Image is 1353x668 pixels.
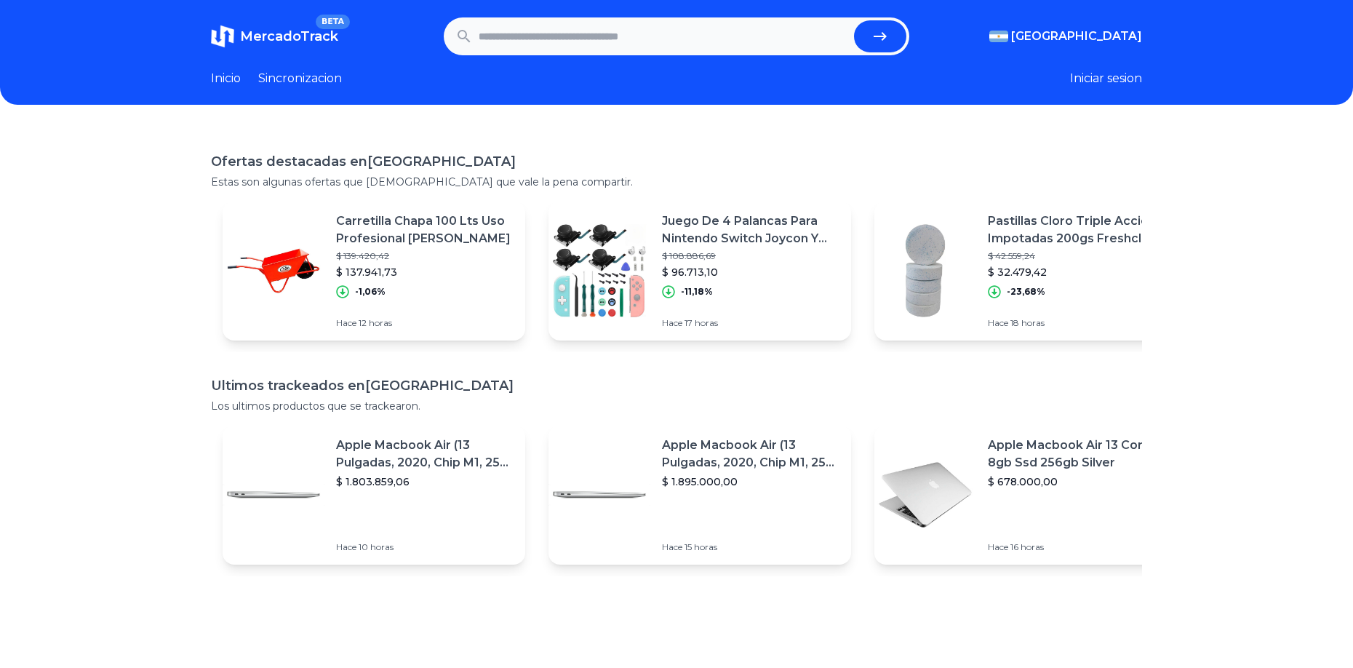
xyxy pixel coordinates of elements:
[988,474,1165,489] p: $ 678.000,00
[258,70,342,87] a: Sincronizacion
[874,425,1177,565] a: Featured imageApple Macbook Air 13 Core I5 8gb Ssd 256gb Silver$ 678.000,00Hace 16 horas
[211,399,1142,413] p: Los ultimos productos que se trackearon.
[316,15,350,29] span: BETA
[223,201,525,341] a: Featured imageCarretilla Chapa 100 Lts Uso Profesional [PERSON_NAME]$ 139.420,42$ 137.941,73-1,06...
[662,317,839,329] p: Hace 17 horas
[336,437,514,472] p: Apple Macbook Air (13 Pulgadas, 2020, Chip M1, 256 Gb De Ssd, 8 Gb De Ram) - Plata
[548,425,851,565] a: Featured imageApple Macbook Air (13 Pulgadas, 2020, Chip M1, 256 Gb De Ssd, 8 Gb De Ram) - Plata$...
[223,425,525,565] a: Featured imageApple Macbook Air (13 Pulgadas, 2020, Chip M1, 256 Gb De Ssd, 8 Gb De Ram) - Plata$...
[989,31,1008,42] img: Argentina
[223,444,324,546] img: Featured image
[988,437,1165,472] p: Apple Macbook Air 13 Core I5 8gb Ssd 256gb Silver
[988,212,1165,247] p: Pastillas Cloro Triple Accion Impotadas 200gs Freshclor 5 Kg
[988,317,1165,329] p: Hace 18 horas
[336,250,514,262] p: $ 139.420,42
[240,28,338,44] span: MercadoTrack
[223,220,324,322] img: Featured image
[211,151,1142,172] h1: Ofertas destacadas en [GEOGRAPHIC_DATA]
[1070,70,1142,87] button: Iniciar sesion
[662,541,839,553] p: Hace 15 horas
[662,212,839,247] p: Juego De 4 Palancas Para Nintendo Switch Joycon Y Lite
[874,201,1177,341] a: Featured imagePastillas Cloro Triple Accion Impotadas 200gs Freshclor 5 Kg$ 42.559,24$ 32.479,42-...
[211,25,338,48] a: MercadoTrackBETA
[336,541,514,553] p: Hace 10 horas
[211,25,234,48] img: MercadoTrack
[662,437,839,472] p: Apple Macbook Air (13 Pulgadas, 2020, Chip M1, 256 Gb De Ssd, 8 Gb De Ram) - Plata
[662,250,839,262] p: $ 108.886,69
[355,286,386,298] p: -1,06%
[548,444,650,546] img: Featured image
[988,541,1165,553] p: Hace 16 horas
[662,474,839,489] p: $ 1.895.000,00
[988,250,1165,262] p: $ 42.559,24
[988,265,1165,279] p: $ 32.479,42
[211,375,1142,396] h1: Ultimos trackeados en [GEOGRAPHIC_DATA]
[1011,28,1142,45] span: [GEOGRAPHIC_DATA]
[989,28,1142,45] button: [GEOGRAPHIC_DATA]
[336,474,514,489] p: $ 1.803.859,06
[874,220,976,322] img: Featured image
[662,265,839,279] p: $ 96.713,10
[681,286,713,298] p: -11,18%
[874,444,976,546] img: Featured image
[336,212,514,247] p: Carretilla Chapa 100 Lts Uso Profesional [PERSON_NAME]
[211,175,1142,189] p: Estas son algunas ofertas que [DEMOGRAPHIC_DATA] que vale la pena compartir.
[336,317,514,329] p: Hace 12 horas
[211,70,241,87] a: Inicio
[548,201,851,341] a: Featured imageJuego De 4 Palancas Para Nintendo Switch Joycon Y Lite$ 108.886,69$ 96.713,10-11,18...
[548,220,650,322] img: Featured image
[1007,286,1045,298] p: -23,68%
[336,265,514,279] p: $ 137.941,73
